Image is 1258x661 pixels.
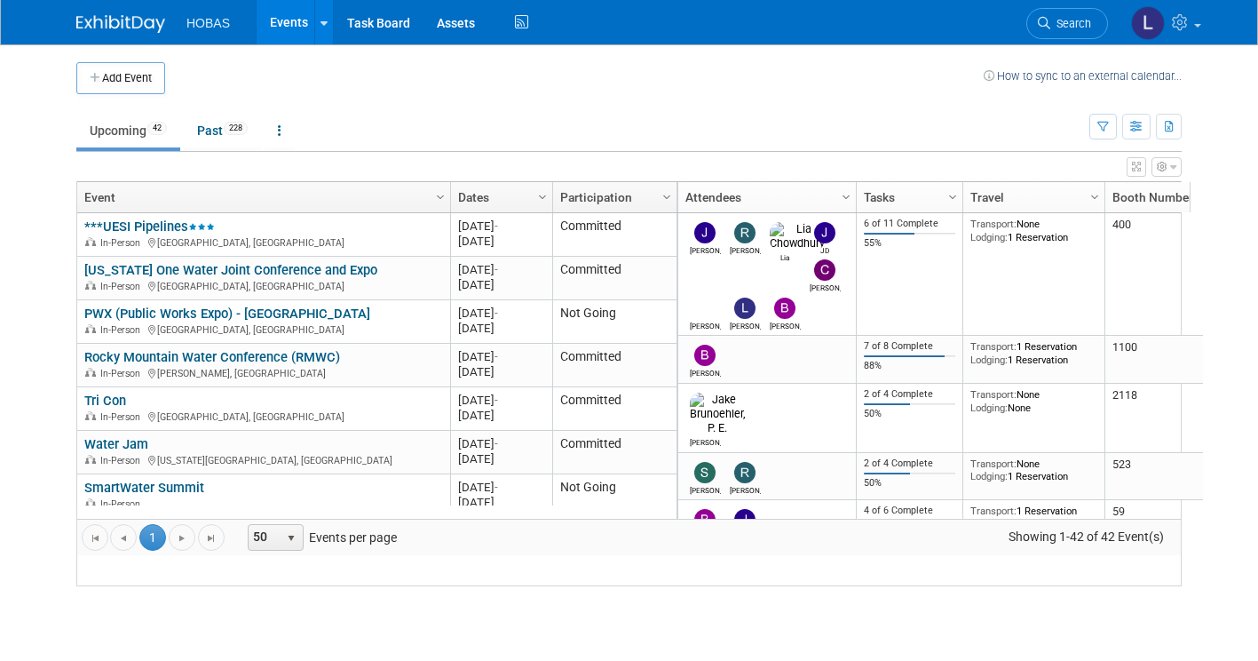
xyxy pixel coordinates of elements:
div: 50% [864,408,956,420]
td: 400 [1104,213,1238,336]
img: Lindsey Thiele [1131,6,1165,40]
a: Column Settings [837,182,857,209]
span: Column Settings [433,190,447,204]
img: In-Person Event [85,411,96,420]
img: JD Demore [814,222,835,243]
div: [DATE] [458,219,544,234]
img: In-Person Event [85,324,96,333]
td: Committed [552,257,676,300]
span: In-Person [100,281,146,292]
span: select [284,531,298,546]
a: Column Settings [1086,182,1105,209]
img: Bijan Khamanian [774,298,795,319]
span: Column Settings [945,190,960,204]
div: Lia Chowdhury [770,251,801,262]
div: [GEOGRAPHIC_DATA], [GEOGRAPHIC_DATA] [84,235,442,250]
div: 1 Reservation 1 Reservation [970,340,1098,366]
div: [US_STATE][GEOGRAPHIC_DATA], [GEOGRAPHIC_DATA] [84,452,442,467]
span: In-Person [100,368,146,379]
td: Not Going [552,474,676,518]
span: In-Person [100,324,146,336]
span: 50 [249,525,279,550]
div: [DATE] [458,306,544,321]
span: Showing 1-42 of 42 Event(s) [993,524,1181,549]
a: Rocky Mountain Water Conference (RMWC) [84,349,340,365]
div: 6 of 11 Complete [864,218,956,230]
div: [DATE] [458,321,544,336]
div: [DATE] [458,277,544,292]
div: [GEOGRAPHIC_DATA], [GEOGRAPHIC_DATA] [84,409,442,424]
img: Lia Chowdhury [770,222,825,251]
td: Committed [552,213,676,257]
div: Christopher Shirazy [810,281,841,292]
img: Gabriel Castelblanco, P. E. [694,298,716,319]
a: Water Jam [84,436,148,452]
div: [GEOGRAPHIC_DATA], [GEOGRAPHIC_DATA] [84,322,442,337]
div: 50% [864,477,956,490]
img: Bryant Welch [694,509,716,530]
span: Transport: [970,505,1017,517]
img: Jeffrey LeBlanc [694,222,716,243]
span: Column Settings [1088,190,1102,204]
span: Lodging: [970,354,1008,366]
a: PWX (Public Works Expo) - [GEOGRAPHIC_DATA] [84,306,370,322]
a: Column Settings [658,182,677,209]
span: Column Settings [535,190,550,204]
div: Lindsey Thiele [730,319,761,330]
div: Gabriel Castelblanco, P. E. [690,319,721,330]
div: [DATE] [458,234,544,249]
span: In-Person [100,411,146,423]
span: Go to the next page [175,531,189,546]
img: Lindsey Thiele [734,298,756,319]
a: Participation [560,182,665,212]
span: Column Settings [839,190,853,204]
div: Stephen Alston [690,483,721,495]
div: Jeffrey LeBlanc [690,243,721,255]
a: Go to the next page [169,524,195,551]
a: Tri Con [84,393,126,409]
a: Upcoming42 [76,114,180,147]
a: Column Settings [431,182,451,209]
img: Rene Garcia [734,222,756,243]
span: 228 [224,122,248,135]
span: 42 [147,122,167,135]
span: Transport: [970,340,1017,353]
div: None 1 Reservation [970,458,1098,483]
td: 523 [1104,453,1238,501]
a: Attendees [685,182,844,212]
td: Not Going [552,300,676,344]
img: Rene Garcia [734,462,756,483]
img: Christopher Shirazy [814,259,835,281]
img: In-Person Event [85,237,96,246]
td: Committed [552,431,676,474]
span: In-Person [100,498,146,510]
div: 2 of 4 Complete [864,388,956,401]
div: JD Demore [810,243,841,255]
img: In-Person Event [85,368,96,377]
td: Committed [552,387,676,431]
a: Go to the last page [198,524,225,551]
div: 1 Reservation 1 Reservation [970,505,1098,530]
span: Search [1050,17,1091,30]
span: Column Settings [660,190,674,204]
a: Search [1026,8,1108,39]
div: [DATE] [458,436,544,451]
a: Column Settings [534,182,553,209]
a: Go to the first page [82,524,108,551]
span: In-Person [100,455,146,466]
a: Dates [458,182,541,212]
div: None None [970,388,1098,414]
span: Events per page [225,524,415,551]
div: Rene Garcia [730,483,761,495]
img: Jeffrey LeBlanc [734,509,756,530]
span: 1 [139,524,166,551]
span: Transport: [970,218,1017,230]
a: [US_STATE] One Water Joint Conference and Expo [84,262,377,278]
div: 4 of 6 Complete [864,505,956,517]
div: [DATE] [458,262,544,277]
td: 1100 [1104,336,1238,384]
a: Tasks [864,182,951,212]
span: Go to the previous page [116,531,131,546]
a: SmartWater Summit [84,480,204,496]
div: Bryant Welch [690,366,721,378]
